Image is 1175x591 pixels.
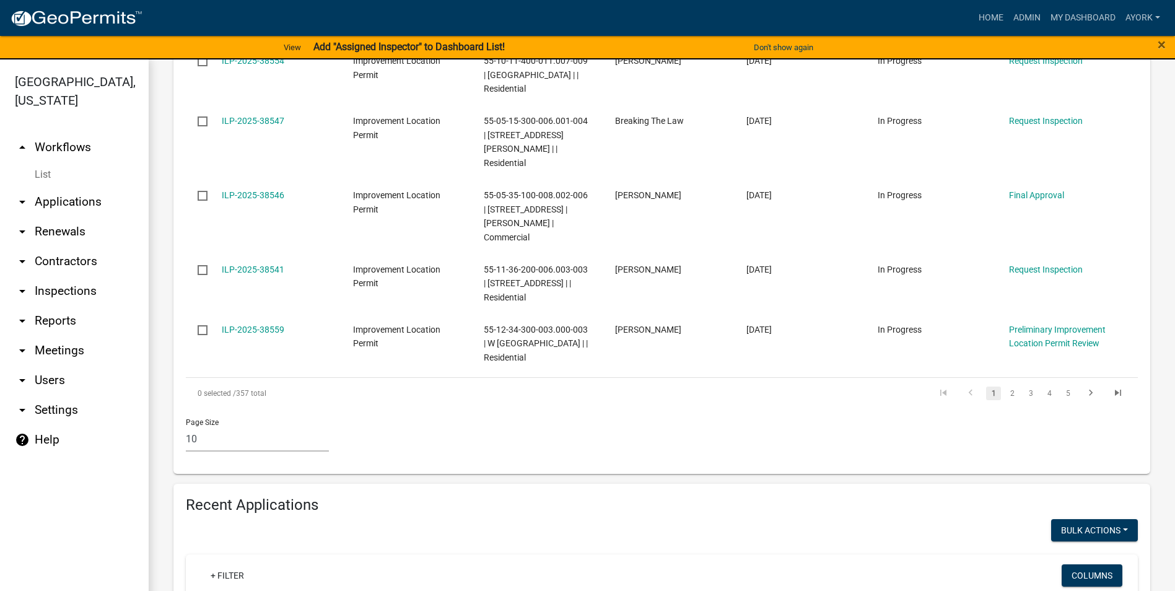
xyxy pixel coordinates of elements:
[1003,383,1021,404] li: page 2
[615,56,681,66] span: Jenny Alter
[222,265,284,274] a: ILP-2025-38541
[201,564,254,587] a: + Filter
[15,373,30,388] i: arrow_drop_down
[15,432,30,447] i: help
[1005,387,1020,400] a: 2
[746,265,772,274] span: 07/31/2025
[932,387,955,400] a: go to first page
[1079,387,1103,400] a: go to next page
[279,37,306,58] a: View
[1009,56,1083,66] a: Request Inspection
[484,56,588,94] span: 55-10-11-400-011.007-009 | SKUNK HOLLOW RD | | Residential
[878,325,922,335] span: In Progress
[353,265,440,289] span: Improvement Location Permit
[1059,383,1077,404] li: page 5
[746,325,772,335] span: 07/30/2025
[1009,265,1083,274] a: Request Inspection
[615,116,684,126] span: Breaking The Law
[1042,387,1057,400] a: 4
[1051,519,1138,541] button: Bulk Actions
[1040,383,1059,404] li: page 4
[484,265,588,303] span: 55-11-36-200-006.003-003 | 8252 W POCKET HOLLOW RD | | Residential
[186,496,1138,514] h4: Recent Applications
[1062,564,1122,587] button: Columns
[615,265,681,274] span: Andrew D Trout
[959,387,982,400] a: go to previous page
[313,41,505,53] strong: Add "Assigned Inspector" to Dashboard List!
[1008,6,1046,30] a: Admin
[1021,383,1040,404] li: page 3
[615,325,681,335] span: Michael N Young
[986,387,1001,400] a: 1
[1158,36,1166,53] span: ×
[746,116,772,126] span: 08/05/2025
[484,325,588,363] span: 55-12-34-300-003.000-003 | W BRYANTS CREEK RD | | Residential
[222,325,284,335] a: ILP-2025-38559
[1023,387,1038,400] a: 3
[974,6,1008,30] a: Home
[1120,6,1165,30] a: ayork
[353,190,440,214] span: Improvement Location Permit
[1009,190,1064,200] a: Final Approval
[198,389,236,398] span: 0 selected /
[353,325,440,349] span: Improvement Location Permit
[15,224,30,239] i: arrow_drop_down
[15,195,30,209] i: arrow_drop_down
[878,190,922,200] span: In Progress
[484,116,588,168] span: 55-05-15-300-006.001-004 | 1141 E BUNKER HILL RD | | Residential
[1046,6,1120,30] a: My Dashboard
[15,313,30,328] i: arrow_drop_down
[1009,116,1083,126] a: Request Inspection
[878,265,922,274] span: In Progress
[15,284,30,299] i: arrow_drop_down
[746,56,772,66] span: 08/07/2025
[15,140,30,155] i: arrow_drop_up
[749,37,818,58] button: Don't show again
[484,190,588,242] span: 55-05-35-100-008.002-006 | 6795 S R 67 NORTH | Jason Bosaw | Commercial
[222,56,284,66] a: ILP-2025-38554
[1009,325,1106,349] a: Preliminary Improvement Location Permit Review
[1060,387,1075,400] a: 5
[878,116,922,126] span: In Progress
[746,190,772,200] span: 08/05/2025
[1158,37,1166,52] button: Close
[15,343,30,358] i: arrow_drop_down
[984,383,1003,404] li: page 1
[1106,387,1130,400] a: go to last page
[186,378,562,409] div: 357 total
[353,116,440,140] span: Improvement Location Permit
[615,190,681,200] span: Jason
[15,403,30,418] i: arrow_drop_down
[878,56,922,66] span: In Progress
[222,190,284,200] a: ILP-2025-38546
[15,254,30,269] i: arrow_drop_down
[222,116,284,126] a: ILP-2025-38547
